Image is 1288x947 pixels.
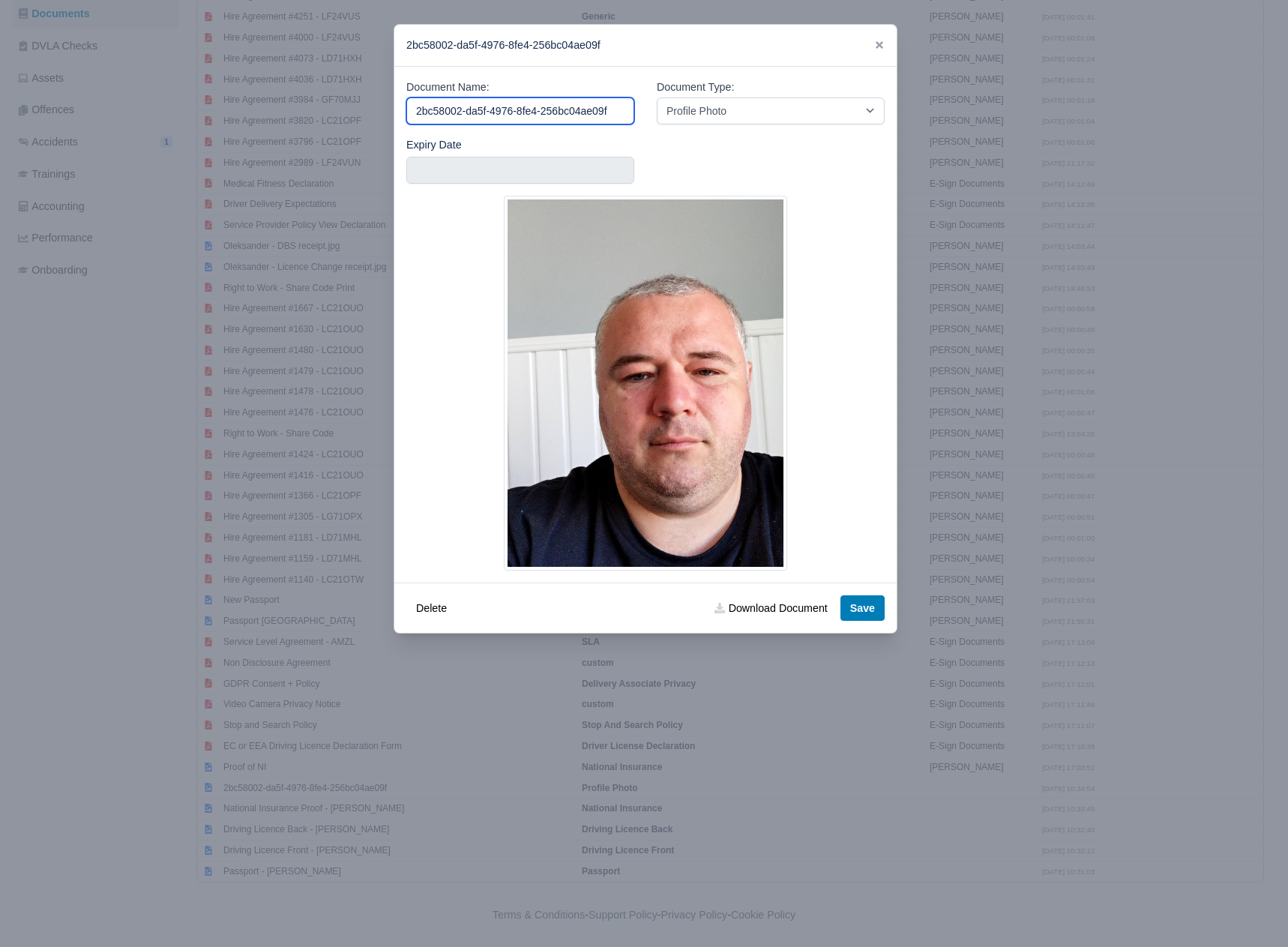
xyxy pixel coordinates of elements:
[406,136,462,154] label: Expiry Date
[394,25,897,67] div: 2bc58002-da5f-4976-8fe4-256bc04ae09f
[705,595,837,621] a: Download Document
[840,595,885,621] button: Save
[406,595,457,621] button: Delete
[406,79,490,96] label: Document Name:
[657,79,734,96] label: Document Type:
[1213,875,1288,947] iframe: Chat Widget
